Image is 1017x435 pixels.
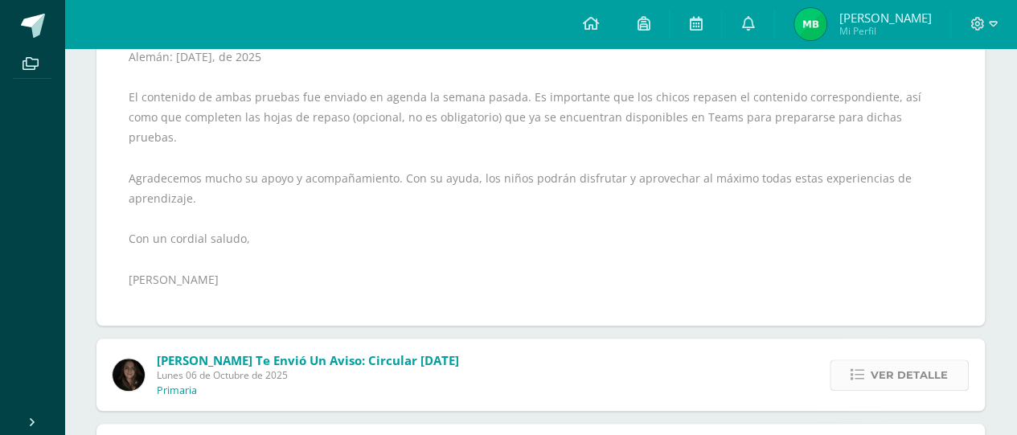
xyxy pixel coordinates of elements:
span: Ver detalle [871,360,948,390]
img: 705acc76dd74db1d776181fab55ad99b.png [794,8,826,40]
p: Primaria [157,384,197,397]
span: Mi Perfil [839,24,931,38]
span: [PERSON_NAME] [839,10,931,26]
img: 6dfe076c7c100b88f72755eb94e8d1c6.png [113,359,145,391]
span: [PERSON_NAME] te envió un aviso: Circular [DATE] [157,352,459,368]
span: Lunes 06 de Octubre de 2025 [157,368,459,382]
